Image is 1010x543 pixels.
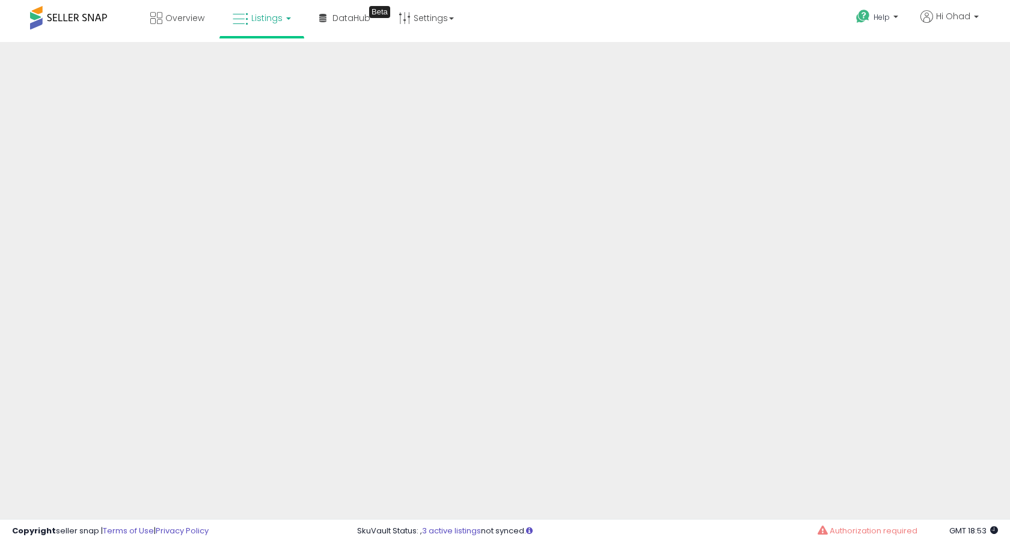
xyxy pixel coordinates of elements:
[526,527,533,535] i: Click here to read more about un-synced listings.
[165,12,204,24] span: Overview
[936,10,970,22] span: Hi Ohad
[357,526,998,537] div: SkuVault Status: , not synced.
[103,525,154,536] a: Terms of Use
[830,525,917,536] span: Authorization required
[156,525,209,536] a: Privacy Policy
[369,6,390,18] div: Tooltip anchor
[12,526,209,537] div: seller snap | |
[422,525,481,536] a: 3 active listings
[874,12,890,22] span: Help
[332,12,370,24] span: DataHub
[12,525,56,536] strong: Copyright
[949,525,998,536] span: 2025-08-17 18:53 GMT
[251,12,283,24] span: Listings
[855,9,871,24] i: Get Help
[920,10,979,37] a: Hi Ohad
